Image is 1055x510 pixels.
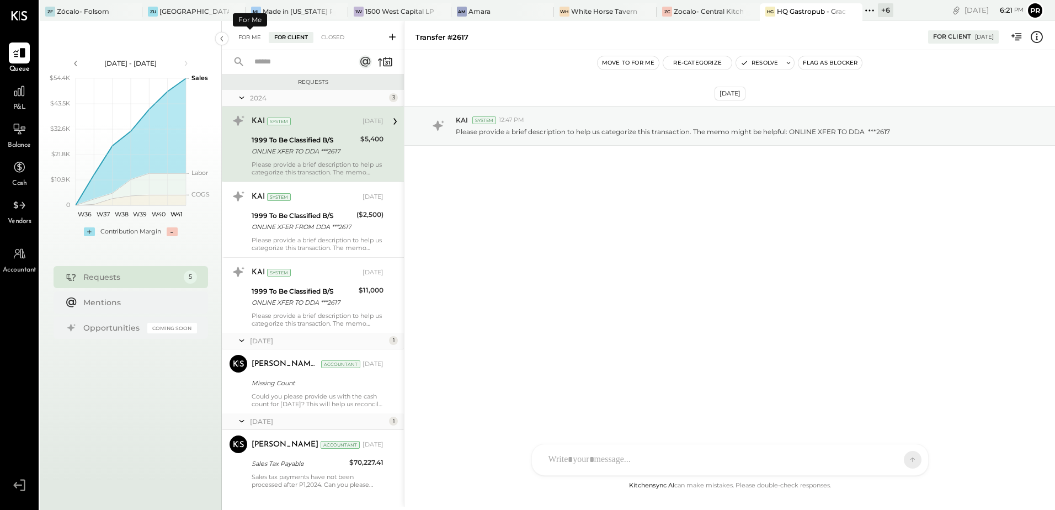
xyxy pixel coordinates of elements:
[951,4,962,16] div: copy link
[349,457,383,468] div: $70,227.41
[269,32,313,43] div: For Client
[252,236,383,252] div: Please provide a brief description to help us categorize this transaction. The memo might be help...
[83,272,178,283] div: Requests
[191,190,210,198] text: COGS
[356,209,383,220] div: ($2,500)
[8,217,31,227] span: Vendors
[184,270,197,284] div: 5
[363,360,383,369] div: [DATE]
[148,7,158,17] div: ZU
[252,458,346,469] div: Sales Tax Payable
[133,210,147,218] text: W39
[321,360,360,368] div: Accountant
[252,439,318,450] div: [PERSON_NAME]
[252,378,380,389] div: Missing Count
[3,265,36,275] span: Accountant
[9,65,30,75] span: Queue
[472,116,496,124] div: System
[1,119,38,151] a: Balance
[83,322,142,333] div: Opportunities
[147,323,197,333] div: Coming Soon
[100,227,161,236] div: Contribution Margin
[45,7,55,17] div: ZF
[456,127,890,136] p: Please provide a brief description to help us categorize this transaction. The memo might be help...
[151,210,165,218] text: W40
[457,7,467,17] div: Am
[321,441,360,449] div: Accountant
[1,42,38,75] a: Queue
[1,243,38,275] a: Accountant
[227,78,398,86] div: Requests
[114,210,128,218] text: W38
[50,125,70,132] text: $32.6K
[354,7,364,17] div: 1W
[167,227,178,236] div: -
[252,359,319,370] div: [PERSON_NAME] Raloti
[12,179,26,189] span: Cash
[252,473,383,488] div: Sales tax payments have not been processed after P1,2024. Can you please confirm.
[389,93,398,102] div: 3
[560,7,569,17] div: WH
[13,103,26,113] span: P&L
[250,336,386,346] div: [DATE]
[1,195,38,227] a: Vendors
[252,146,357,157] div: ONLINE XFER TO DDA ***2617
[252,192,265,203] div: KAI
[252,312,383,327] div: Please provide a brief description to help us categorize this transaction. The memo might be help...
[363,268,383,277] div: [DATE]
[798,56,862,70] button: Flag as Blocker
[571,7,637,16] div: White Horse Tavern
[250,93,386,103] div: 2024
[598,56,659,70] button: Move to for me
[252,161,383,176] div: Please provide a brief description to help us categorize this transaction. The memo might be help...
[365,7,434,16] div: 1500 West Capital LP
[50,74,70,82] text: $54.4K
[252,286,355,297] div: 1999 To Be Classified B/S
[50,99,70,107] text: $43.5K
[316,32,350,43] div: Closed
[360,134,383,145] div: $5,400
[715,87,745,100] div: [DATE]
[84,59,178,68] div: [DATE] - [DATE]
[267,269,291,277] div: System
[8,141,31,151] span: Balance
[777,7,846,16] div: HQ Gastropub - Graceland Speakeasy
[252,392,383,408] div: Could you please provide us with the cash count for [DATE]? This will help us reconcile it with t...
[267,193,291,201] div: System
[674,7,743,16] div: Zocalo- Central Kitchen (Commissary)
[1,81,38,113] a: P&L
[97,210,110,218] text: W37
[468,7,491,16] div: Amara
[662,7,672,17] div: ZC
[975,33,994,41] div: [DATE]
[251,7,261,17] div: Mi
[57,7,109,16] div: Zócalo- Folsom
[363,193,383,201] div: [DATE]
[252,210,353,221] div: 1999 To Be Classified B/S
[415,32,468,42] div: Transfer #2617
[252,221,353,232] div: ONLINE XFER FROM DDA ***2617
[359,285,383,296] div: $11,000
[267,118,291,125] div: System
[263,7,332,16] div: Made in [US_STATE] Pizza [GEOGRAPHIC_DATA]
[363,440,383,449] div: [DATE]
[736,56,782,70] button: Resolve
[965,5,1024,15] div: [DATE]
[51,176,70,183] text: $10.9K
[252,116,265,127] div: KAI
[51,150,70,158] text: $21.8K
[663,56,732,70] button: Re-Categorize
[252,267,265,278] div: KAI
[765,7,775,17] div: HG
[78,210,92,218] text: W36
[159,7,228,16] div: [GEOGRAPHIC_DATA]
[250,417,386,426] div: [DATE]
[252,135,357,146] div: 1999 To Be Classified B/S
[1,157,38,189] a: Cash
[191,169,208,177] text: Labor
[66,201,70,209] text: 0
[1026,2,1044,19] button: Pr
[389,417,398,426] div: 1
[499,116,524,125] span: 12:47 PM
[191,74,208,82] text: Sales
